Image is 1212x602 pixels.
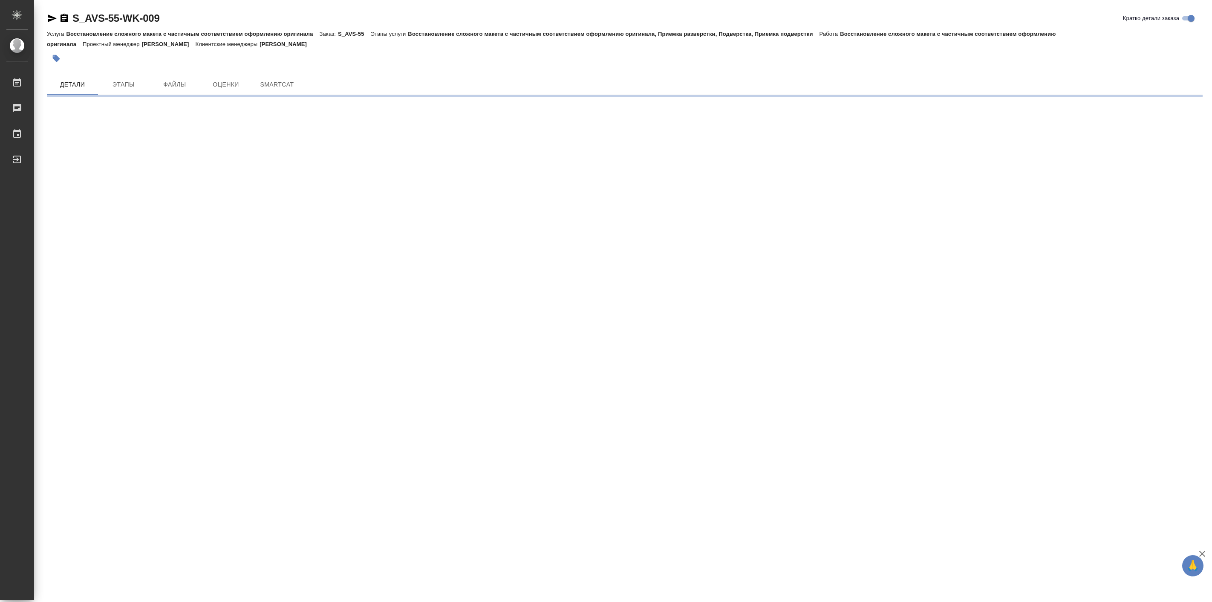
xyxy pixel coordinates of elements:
[103,79,144,90] span: Этапы
[83,41,141,47] p: Проектный менеджер
[66,31,319,37] p: Восстановление сложного макета с частичным соответствием оформлению оригинала
[1186,557,1200,575] span: 🙏
[257,79,297,90] span: SmartCat
[260,41,313,47] p: [PERSON_NAME]
[142,41,196,47] p: [PERSON_NAME]
[408,31,819,37] p: Восстановление сложного макета с частичным соответствием оформлению оригинала, Приемка разверстки...
[205,79,246,90] span: Оценки
[59,13,69,23] button: Скопировать ссылку
[47,31,66,37] p: Услуга
[47,13,57,23] button: Скопировать ссылку для ЯМессенджера
[320,31,338,37] p: Заказ:
[1123,14,1179,23] span: Кратко детали заказа
[52,79,93,90] span: Детали
[820,31,840,37] p: Работа
[371,31,408,37] p: Этапы услуги
[72,12,160,24] a: S_AVS-55-WK-009
[154,79,195,90] span: Файлы
[338,31,371,37] p: S_AVS-55
[47,49,66,68] button: Добавить тэг
[195,41,260,47] p: Клиентские менеджеры
[1182,555,1203,576] button: 🙏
